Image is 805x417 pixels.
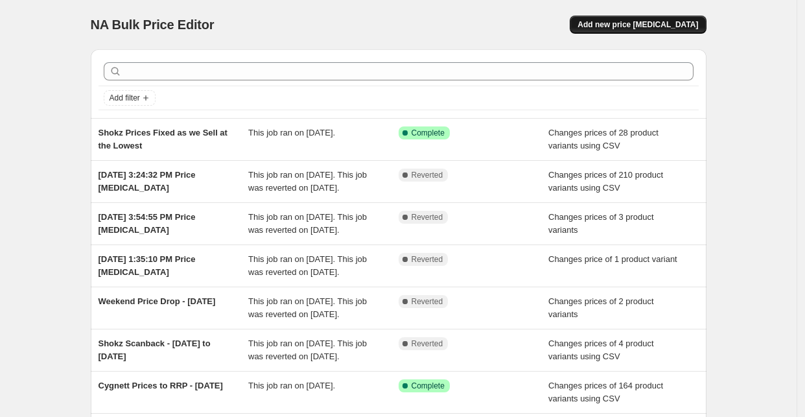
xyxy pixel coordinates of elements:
[99,339,211,361] span: Shokz Scanback - [DATE] to [DATE]
[412,170,443,180] span: Reverted
[248,170,367,193] span: This job ran on [DATE]. This job was reverted on [DATE].
[412,128,445,138] span: Complete
[99,212,196,235] span: [DATE] 3:54:55 PM Price [MEDICAL_DATA]
[99,381,223,390] span: Cygnett Prices to RRP - [DATE]
[248,296,367,319] span: This job ran on [DATE]. This job was reverted on [DATE].
[99,296,216,306] span: Weekend Price Drop - [DATE]
[248,128,335,137] span: This job ran on [DATE].
[570,16,706,34] button: Add new price [MEDICAL_DATA]
[104,90,156,106] button: Add filter
[99,128,227,150] span: Shokz Prices Fixed as we Sell at the Lowest
[110,93,140,103] span: Add filter
[412,254,443,265] span: Reverted
[248,212,367,235] span: This job ran on [DATE]. This job was reverted on [DATE].
[248,381,335,390] span: This job ran on [DATE].
[412,296,443,307] span: Reverted
[99,170,196,193] span: [DATE] 3:24:32 PM Price [MEDICAL_DATA]
[99,254,196,277] span: [DATE] 1:35:10 PM Price [MEDICAL_DATA]
[412,381,445,391] span: Complete
[548,254,677,264] span: Changes price of 1 product variant
[548,339,654,361] span: Changes prices of 4 product variants using CSV
[412,212,443,222] span: Reverted
[548,170,663,193] span: Changes prices of 210 product variants using CSV
[248,254,367,277] span: This job ran on [DATE]. This job was reverted on [DATE].
[548,381,663,403] span: Changes prices of 164 product variants using CSV
[412,339,443,349] span: Reverted
[577,19,698,30] span: Add new price [MEDICAL_DATA]
[548,128,659,150] span: Changes prices of 28 product variants using CSV
[248,339,367,361] span: This job ran on [DATE]. This job was reverted on [DATE].
[548,296,654,319] span: Changes prices of 2 product variants
[548,212,654,235] span: Changes prices of 3 product variants
[91,18,215,32] span: NA Bulk Price Editor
